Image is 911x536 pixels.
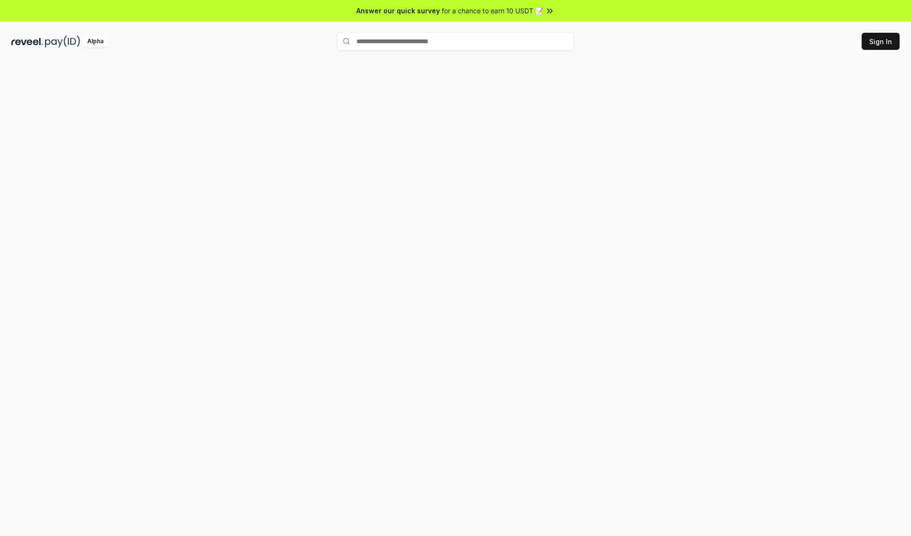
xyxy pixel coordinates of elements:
img: reveel_dark [11,36,43,47]
div: Alpha [82,36,109,47]
span: Answer our quick survey [356,6,440,16]
img: pay_id [45,36,80,47]
span: for a chance to earn 10 USDT 📝 [442,6,543,16]
button: Sign In [862,33,900,50]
